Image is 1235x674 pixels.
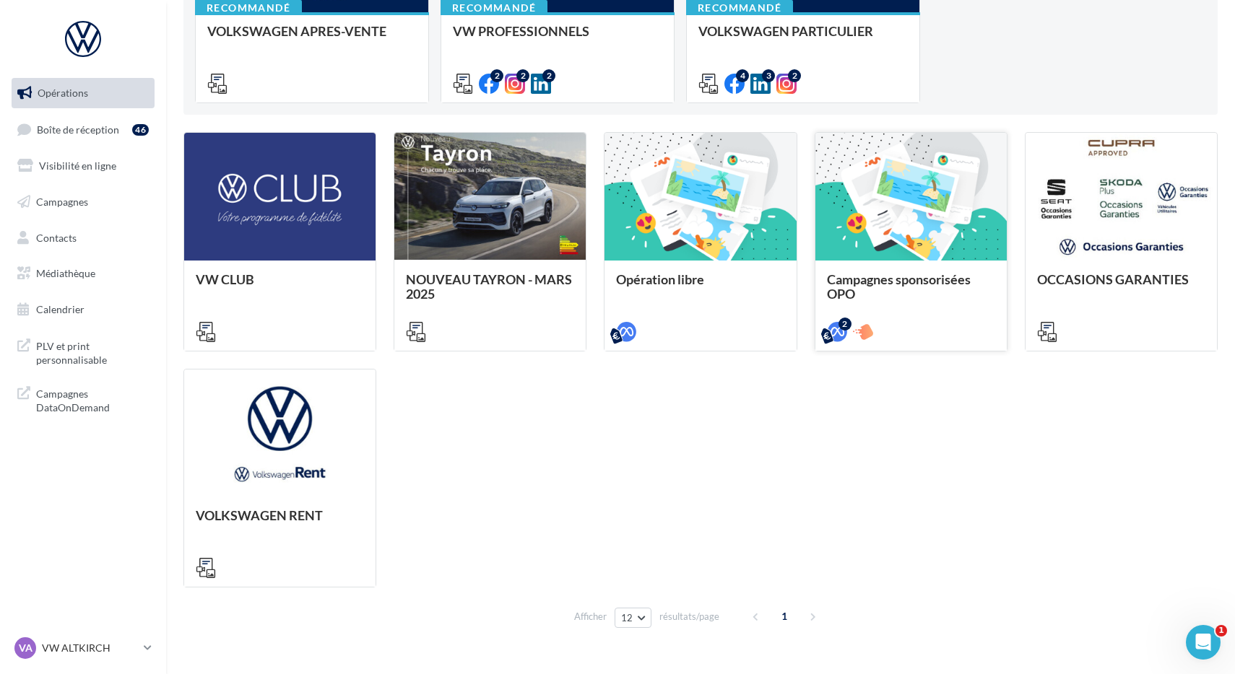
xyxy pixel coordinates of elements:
[36,336,149,367] span: PLV et print personnalisable
[9,331,157,373] a: PLV et print personnalisable
[621,612,633,623] span: 12
[616,271,704,287] span: Opération libre
[542,69,555,82] div: 2
[1215,625,1227,636] span: 1
[36,303,84,315] span: Calendrier
[12,634,155,662] a: VA VW ALTKIRCH
[36,384,149,415] span: Campagnes DataOnDemand
[9,114,157,145] a: Boîte de réception46
[196,271,254,287] span: VW CLUB
[827,271,971,302] span: Campagnes sponsorisées OPO
[9,223,157,253] a: Contacts
[406,271,572,302] span: NOUVEAU TAYRON - MARS 2025
[207,23,386,39] span: VOLKSWAGEN APRES-VENTE
[773,605,796,628] span: 1
[9,294,157,325] a: Calendrier
[762,69,775,82] div: 3
[42,641,138,655] p: VW ALTKIRCH
[698,23,873,39] span: VOLKSWAGEN PARTICULIER
[9,78,157,108] a: Opérations
[516,69,529,82] div: 2
[9,378,157,421] a: Campagnes DataOnDemand
[9,151,157,181] a: Visibilité en ligne
[1037,271,1189,287] span: OCCASIONS GARANTIES
[838,318,851,331] div: 2
[37,123,119,135] span: Boîte de réception
[38,87,88,99] span: Opérations
[36,231,77,243] span: Contacts
[9,187,157,217] a: Campagnes
[736,69,749,82] div: 4
[659,610,719,623] span: résultats/page
[615,608,651,628] button: 12
[132,124,149,136] div: 46
[36,196,88,208] span: Campagnes
[36,267,95,279] span: Médiathèque
[453,23,589,39] span: VW PROFESSIONNELS
[1186,625,1221,660] iframe: Intercom live chat
[574,610,607,623] span: Afficher
[19,641,32,655] span: VA
[196,507,323,523] span: VOLKSWAGEN RENT
[39,159,116,172] span: Visibilité en ligne
[788,69,801,82] div: 2
[490,69,503,82] div: 2
[9,258,157,289] a: Médiathèque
